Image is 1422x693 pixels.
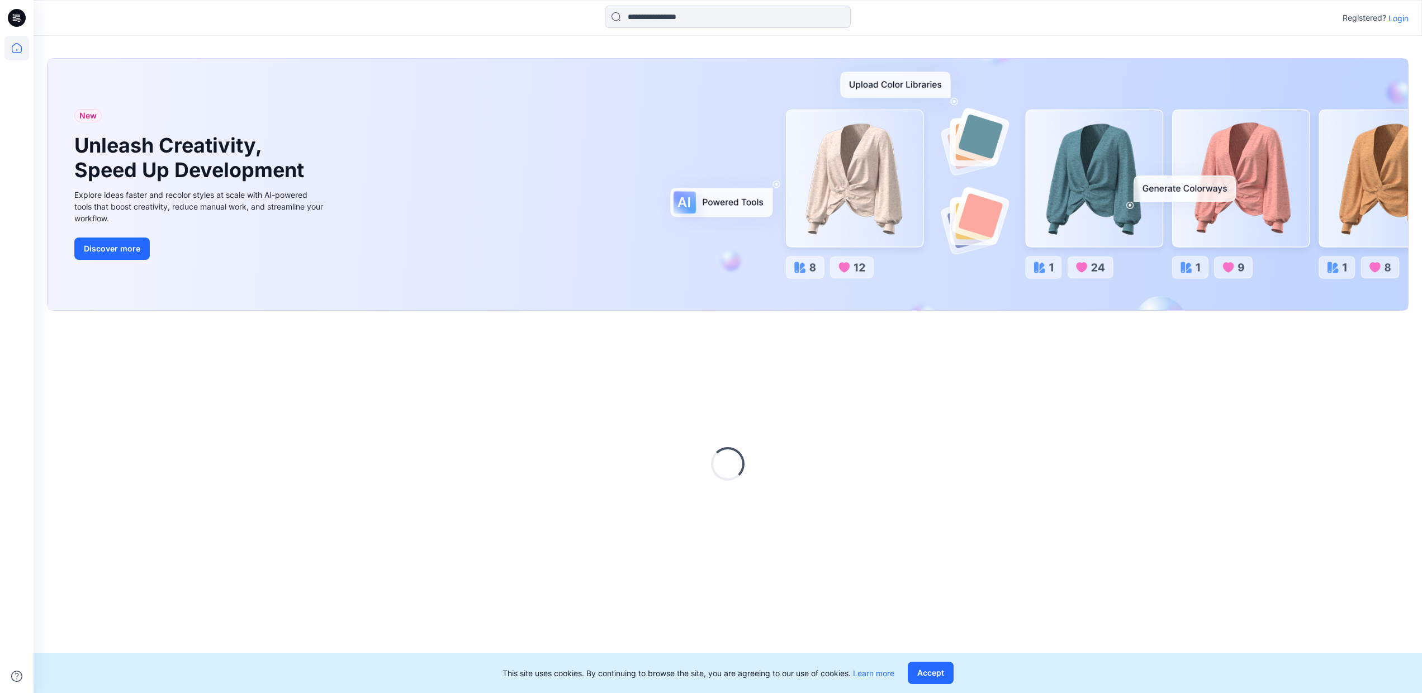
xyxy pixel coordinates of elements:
[503,667,894,679] p: This site uses cookies. By continuing to browse the site, you are agreeing to our use of cookies.
[908,662,954,684] button: Accept
[1388,12,1409,24] p: Login
[853,668,894,678] a: Learn more
[74,238,150,260] button: Discover more
[74,238,326,260] a: Discover more
[1343,11,1386,25] p: Registered?
[74,189,326,224] div: Explore ideas faster and recolor styles at scale with AI-powered tools that boost creativity, red...
[79,109,97,122] span: New
[74,134,309,182] h1: Unleash Creativity, Speed Up Development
